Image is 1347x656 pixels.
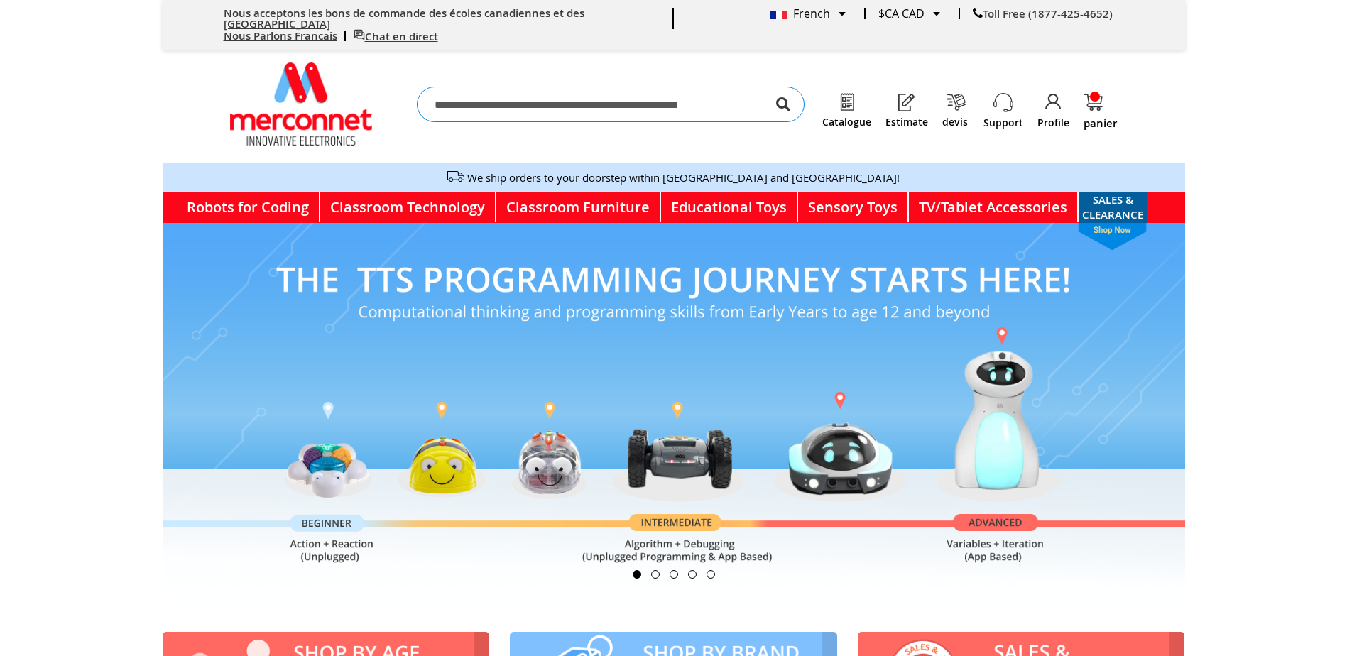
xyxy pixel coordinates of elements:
a: Sensory Toys [798,192,909,223]
img: French.png [770,11,787,19]
a: store logo [230,62,372,146]
a: TV/Tablet Accessories [909,192,1079,223]
a: Nous Parlons Francais [224,28,337,43]
img: Profile.png [1044,92,1064,112]
div: $CA CAD [878,8,940,19]
span: panier [1084,118,1117,129]
span: CAD [902,6,925,21]
a: Profile [1037,116,1069,130]
a: Educational Toys [661,192,798,223]
img: tts_banner3.png [163,223,1185,599]
a: SALES & CLEARANCEshop now [1079,192,1147,223]
a: Estimate [885,116,928,128]
span: French [770,6,830,21]
a: Catalogue [822,116,871,128]
a: Classroom Furniture [496,192,661,223]
a: panier [1084,94,1117,129]
span: shop now [1071,223,1154,251]
a: Toll Free (1877-425-4652) [973,6,1113,21]
img: live chat [354,29,365,40]
img: Catalogue [837,92,857,112]
a: Nous acceptons les bons de commande des écoles canadiennes et des [GEOGRAPHIC_DATA] [224,6,584,31]
span: $CA [878,6,899,21]
a: Robots for Coding [177,192,320,223]
img: Estimate [897,92,917,112]
a: Support [983,116,1023,130]
a: Classroom Technology [320,192,496,223]
div: French [770,8,846,19]
a: Chat en direct [354,29,438,44]
a: We ship orders to your doorstep within [GEOGRAPHIC_DATA] and [GEOGRAPHIC_DATA]! [467,170,900,185]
